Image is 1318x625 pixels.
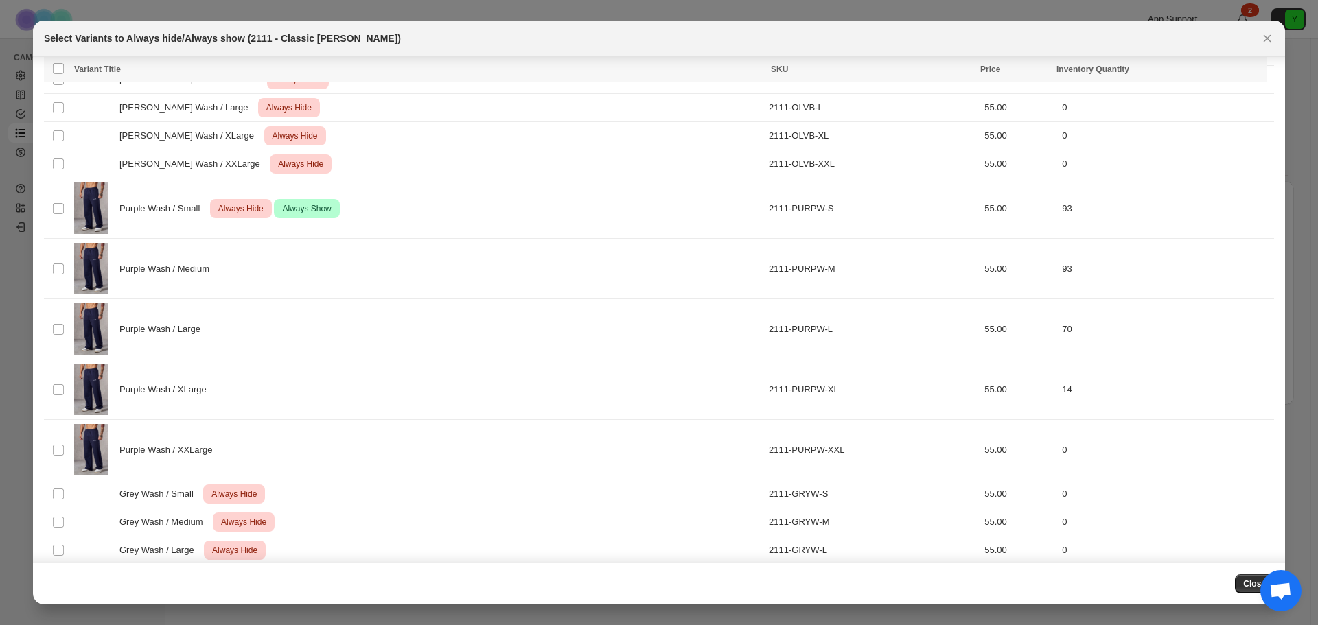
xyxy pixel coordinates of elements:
[1056,64,1129,74] span: Inventory Quantity
[765,420,980,480] td: 2111-PURPW-XXL
[74,424,108,475] img: 2111_purple-wash_0012_11_26_rudy_ecomm_f3f71903-aad1-4d1a-9610-285b8706865f.jpg
[119,543,201,557] span: Grey Wash / Large
[74,243,108,294] img: 2111_purple-wash_0012_11_26_rudy_ecomm_f3f71903-aad1-4d1a-9610-285b8706865f.jpg
[119,443,220,457] span: Purple Wash / XXLarge
[1243,578,1266,589] span: Close
[980,299,1058,359] td: 55.00
[765,150,980,178] td: 2111-OLVB-XXL
[1058,420,1274,480] td: 0
[980,122,1058,150] td: 55.00
[765,536,980,565] td: 2111-GRYW-L
[209,486,259,502] span: Always Hide
[1058,150,1274,178] td: 0
[765,359,980,420] td: 2111-PURPW-XL
[980,94,1058,122] td: 55.00
[119,262,217,276] span: Purple Wash / Medium
[74,64,121,74] span: Variant Title
[980,536,1058,565] td: 55.00
[1258,29,1277,48] button: Close
[44,32,401,45] h2: Select Variants to Always hide/Always show (2111 - Classic [PERSON_NAME])
[216,200,266,217] span: Always Hide
[1058,508,1274,536] td: 0
[765,178,980,239] td: 2111-PURPW-S
[209,542,260,558] span: Always Hide
[279,200,334,217] span: Always Show
[980,480,1058,508] td: 55.00
[1260,570,1302,611] div: Open chat
[119,515,210,529] span: Grey Wash / Medium
[771,64,788,74] span: SKU
[74,364,108,415] img: 2111_purple-wash_0012_11_26_rudy_ecomm_f3f71903-aad1-4d1a-9610-285b8706865f.jpg
[980,359,1058,420] td: 55.00
[218,514,269,530] span: Always Hide
[765,239,980,299] td: 2111-PURPW-M
[765,94,980,122] td: 2111-OLVB-L
[980,239,1058,299] td: 55.00
[980,150,1058,178] td: 55.00
[1235,574,1274,593] button: Close
[119,101,255,115] span: [PERSON_NAME] Wash / Large
[980,64,1000,74] span: Price
[275,156,326,172] span: Always Hide
[1058,536,1274,565] td: 0
[119,322,208,336] span: Purple Wash / Large
[119,383,214,397] span: Purple Wash / XLarge
[765,122,980,150] td: 2111-OLVB-XL
[74,303,108,355] img: 2111_purple-wash_0012_11_26_rudy_ecomm_f3f71903-aad1-4d1a-9610-285b8706865f.jpg
[119,157,268,171] span: [PERSON_NAME] Wash / XXLarge
[765,480,980,508] td: 2111-GRYW-S
[119,487,201,501] span: Grey Wash / Small
[980,420,1058,480] td: 55.00
[980,178,1058,239] td: 55.00
[1058,299,1274,359] td: 70
[74,182,108,234] img: 2111_purple-wash_0012_11_26_rudy_ecomm_f3f71903-aad1-4d1a-9610-285b8706865f.jpg
[1058,178,1274,239] td: 93
[119,129,262,143] span: [PERSON_NAME] Wash / XLarge
[765,299,980,359] td: 2111-PURPW-L
[1058,239,1274,299] td: 93
[270,128,321,144] span: Always Hide
[1058,359,1274,420] td: 14
[1058,122,1274,150] td: 0
[264,99,314,116] span: Always Hide
[980,508,1058,536] td: 55.00
[1058,94,1274,122] td: 0
[1058,480,1274,508] td: 0
[765,508,980,536] td: 2111-GRYW-M
[119,202,207,215] span: Purple Wash / Small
